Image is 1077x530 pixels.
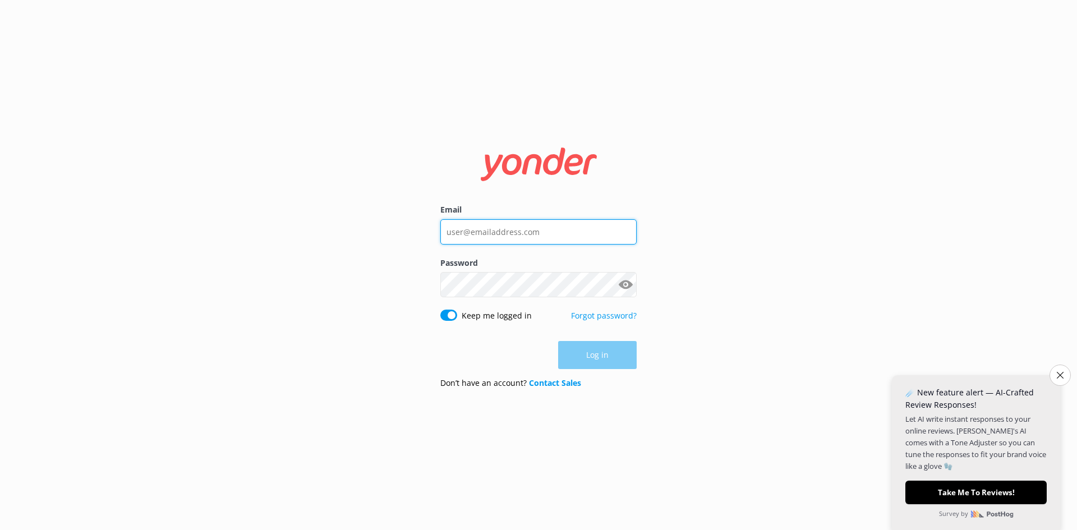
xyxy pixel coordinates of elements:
a: Forgot password? [571,310,637,321]
label: Email [440,204,637,216]
label: Password [440,257,637,269]
a: Contact Sales [529,377,581,388]
input: user@emailaddress.com [440,219,637,245]
p: Don’t have an account? [440,377,581,389]
label: Keep me logged in [462,310,532,322]
button: Show password [614,274,637,296]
